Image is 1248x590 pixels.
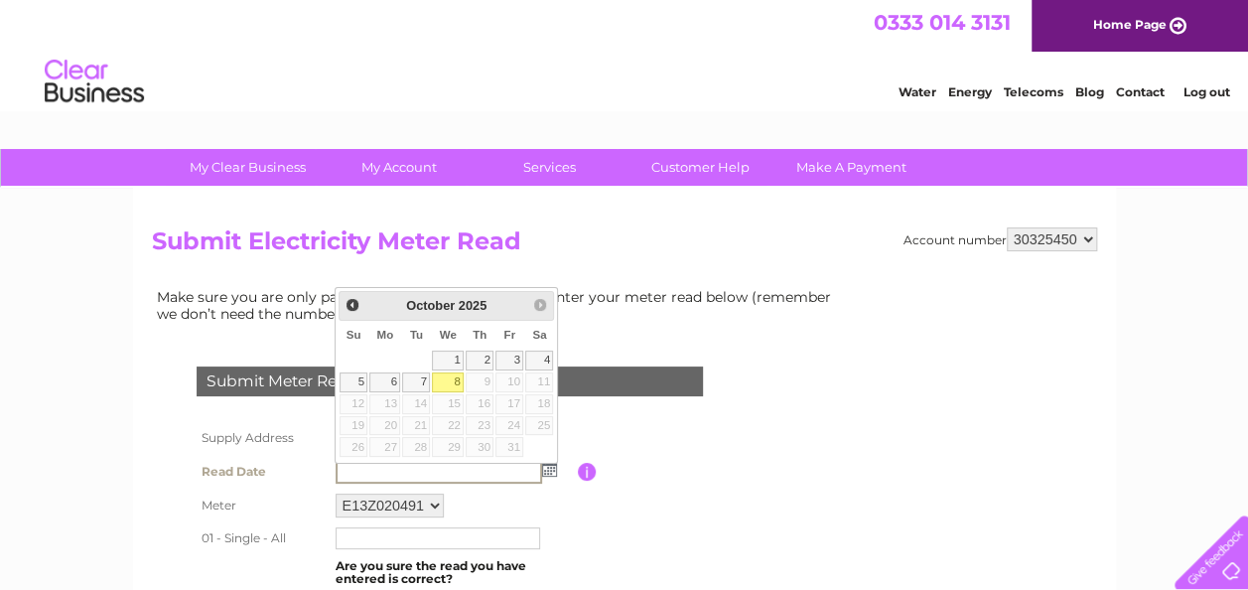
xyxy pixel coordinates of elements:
[152,227,1097,265] h2: Submit Electricity Meter Read
[874,10,1011,35] a: 0333 014 3131
[345,297,360,313] span: Prev
[769,149,933,186] a: Make A Payment
[948,84,992,99] a: Energy
[1004,84,1063,99] a: Telecoms
[166,149,330,186] a: My Clear Business
[347,329,361,341] span: Sunday
[342,294,364,317] a: Prev
[340,372,367,392] a: 5
[369,372,400,392] a: 6
[542,461,557,477] img: ...
[1075,84,1104,99] a: Blog
[402,372,430,392] a: 7
[899,84,936,99] a: Water
[466,351,493,370] a: 2
[432,351,464,370] a: 1
[468,149,631,186] a: Services
[1182,84,1229,99] a: Log out
[532,329,546,341] span: Saturday
[317,149,481,186] a: My Account
[410,329,423,341] span: Tuesday
[376,329,393,341] span: Monday
[619,149,782,186] a: Customer Help
[192,489,331,522] th: Meter
[503,329,515,341] span: Friday
[152,284,847,326] td: Make sure you are only paying for what you use. Simply enter your meter read below (remember we d...
[495,351,523,370] a: 3
[197,367,703,396] div: Submit Meter Read
[1116,84,1165,99] a: Contact
[578,463,597,481] input: Information
[440,329,457,341] span: Wednesday
[432,372,464,392] a: 8
[192,421,331,455] th: Supply Address
[192,522,331,554] th: 01 - Single - All
[473,329,486,341] span: Thursday
[406,298,455,313] span: October
[459,298,486,313] span: 2025
[525,351,553,370] a: 4
[192,455,331,489] th: Read Date
[44,52,145,112] img: logo.png
[903,227,1097,251] div: Account number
